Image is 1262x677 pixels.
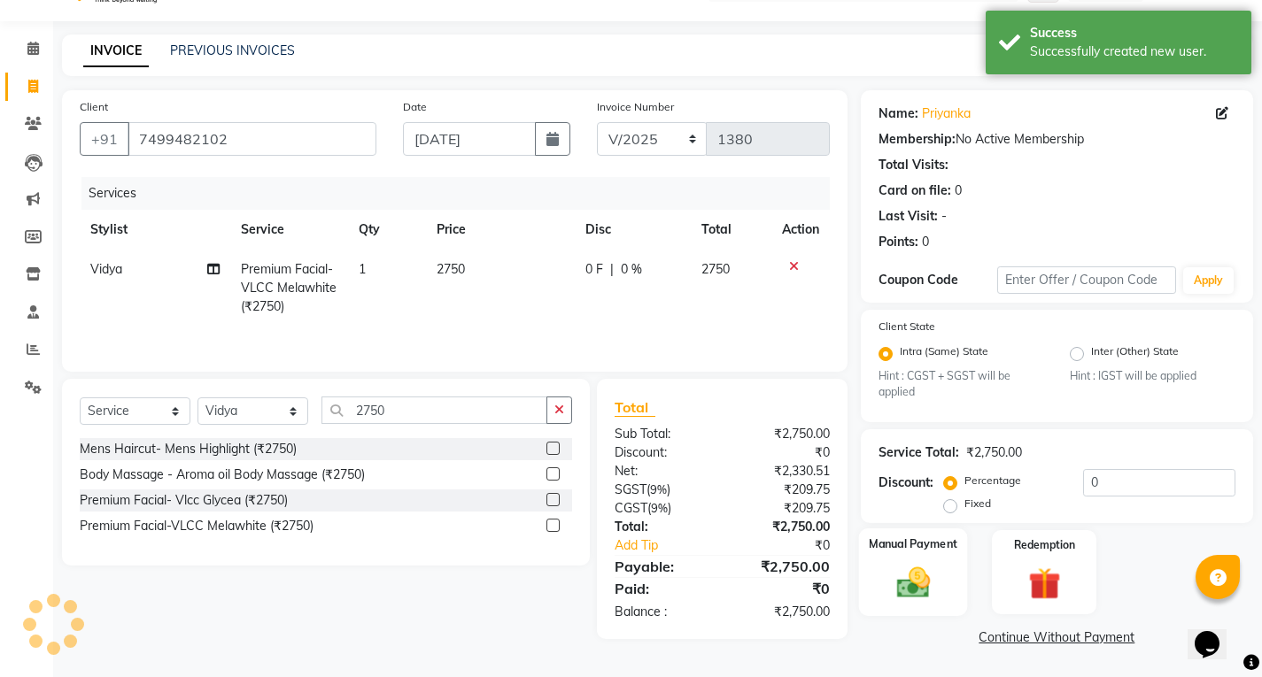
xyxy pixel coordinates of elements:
label: Client State [879,319,935,335]
div: Service Total: [879,443,959,462]
input: Search or Scan [321,396,547,424]
a: Continue Without Payment [864,628,1250,647]
div: Discount: [601,443,722,462]
th: Service [230,210,348,250]
div: ₹2,330.51 [722,462,842,481]
div: Balance : [601,603,722,621]
th: Qty [348,210,426,250]
div: Paid: [601,578,722,599]
img: _gift.svg [1018,564,1071,604]
th: Disc [575,210,691,250]
img: _cash.svg [886,564,940,602]
div: ₹2,750.00 [966,443,1022,462]
div: Last Visit: [879,207,938,226]
th: Stylist [80,210,230,250]
div: ₹0 [742,536,843,555]
span: Vidya [90,261,122,277]
input: Enter Offer / Coupon Code [997,266,1176,294]
div: - [941,207,947,226]
div: ₹2,750.00 [722,518,842,536]
div: Premium Facial-VLCC Melawhite (₹2750) [80,517,314,535]
a: PREVIOUS INVOICES [170,42,295,58]
a: Add Tip [601,536,742,555]
a: Priyanka [922,104,971,123]
span: 9% [651,501,668,515]
label: Client [80,99,108,115]
label: Inter (Other) State [1091,343,1179,365]
label: Percentage [964,473,1021,489]
label: Fixed [964,496,991,512]
div: ( ) [601,499,722,518]
div: Services [81,177,843,210]
div: Card on file: [879,181,951,200]
span: 1 [359,261,366,277]
label: Invoice Number [597,99,674,115]
div: ₹209.75 [722,481,842,499]
div: ₹2,750.00 [722,425,842,443]
input: Search by Name/Mobile/Email/Code [128,122,376,156]
div: Successfully created new user. [1030,42,1238,61]
div: 0 [922,233,929,251]
div: Premium Facial- Vlcc Glycea (₹2750) [80,491,288,510]
div: Coupon Code [879,271,997,289]
div: Name: [879,104,918,123]
div: ( ) [601,481,722,499]
span: 2750 [701,261,730,277]
div: Body Massage - Aroma oil Body Massage (₹2750) [80,465,365,484]
iframe: chat widget [1188,606,1244,659]
span: 0 % [621,260,642,279]
span: SGST [615,481,646,497]
label: Date [403,99,427,115]
div: ₹2,750.00 [722,556,842,577]
th: Price [426,210,575,250]
div: Success [1030,24,1238,42]
label: Intra (Same) State [900,343,988,365]
div: Points: [879,233,918,251]
label: Redemption [1014,537,1075,553]
span: 0 F [585,260,603,279]
div: ₹209.75 [722,499,842,518]
div: Payable: [601,556,722,577]
div: Membership: [879,130,956,149]
span: | [610,260,614,279]
small: Hint : IGST will be applied [1070,368,1235,384]
span: CGST [615,500,647,516]
th: Action [771,210,830,250]
label: Manual Payment [869,536,957,553]
div: Sub Total: [601,425,722,443]
span: 2750 [437,261,465,277]
div: Total Visits: [879,156,948,174]
div: Net: [601,462,722,481]
div: ₹0 [722,443,842,462]
div: ₹2,750.00 [722,603,842,621]
div: Discount: [879,473,933,492]
span: Total [615,398,655,417]
div: No Active Membership [879,130,1235,149]
div: 0 [955,181,962,200]
th: Total [691,210,771,250]
div: Mens Haircut- Mens Highlight (₹2750) [80,440,297,458]
span: Premium Facial-VLCC Melawhite (₹2750) [241,261,337,314]
div: Total: [601,518,722,536]
button: Apply [1183,267,1234,294]
button: +91 [80,122,129,156]
a: INVOICE [83,35,149,67]
div: ₹0 [722,578,842,599]
small: Hint : CGST + SGST will be applied [879,368,1044,401]
span: 9% [650,482,667,496]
